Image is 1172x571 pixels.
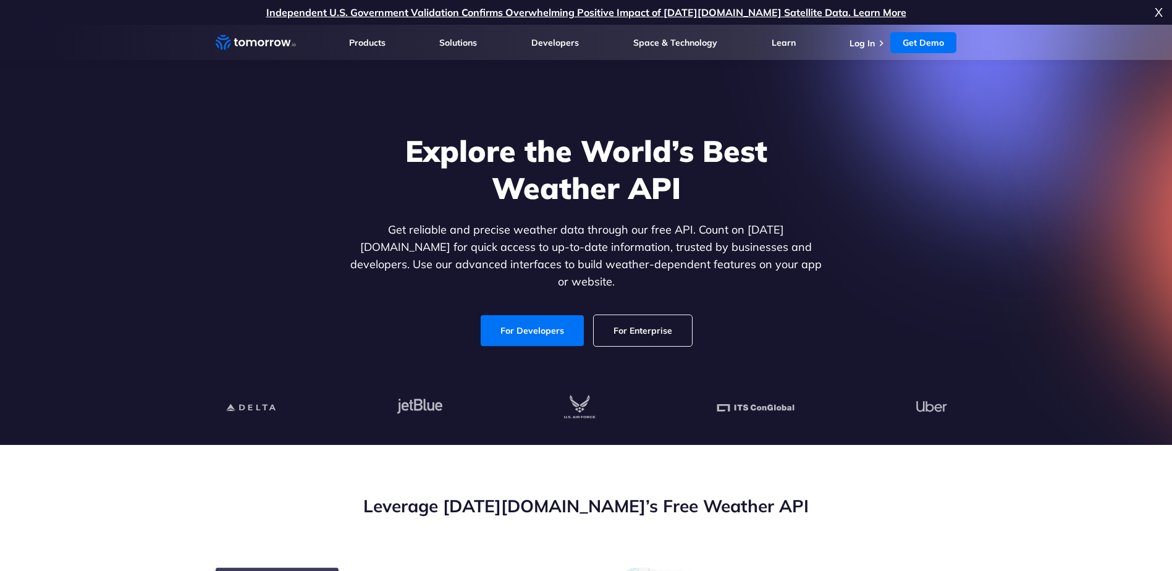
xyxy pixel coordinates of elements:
[633,37,717,48] a: Space & Technology
[531,37,579,48] a: Developers
[266,6,906,19] a: Independent U.S. Government Validation Confirms Overwhelming Positive Impact of [DATE][DOMAIN_NAM...
[216,33,296,52] a: Home link
[348,132,825,206] h1: Explore the World’s Best Weather API
[594,315,692,346] a: For Enterprise
[348,221,825,290] p: Get reliable and precise weather data through our free API. Count on [DATE][DOMAIN_NAME] for quic...
[439,37,477,48] a: Solutions
[481,315,584,346] a: For Developers
[890,32,956,53] a: Get Demo
[849,38,875,49] a: Log In
[216,494,957,518] h2: Leverage [DATE][DOMAIN_NAME]’s Free Weather API
[349,37,386,48] a: Products
[772,37,796,48] a: Learn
